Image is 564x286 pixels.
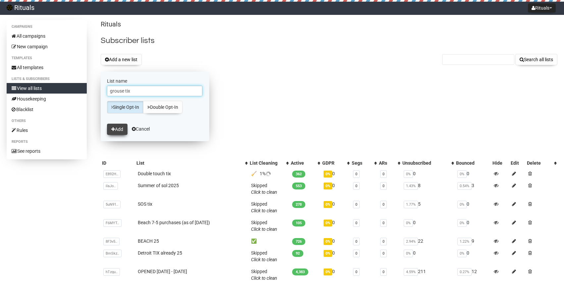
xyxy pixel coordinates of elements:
[7,146,87,156] a: See reports
[350,158,378,168] th: Segs: No sort applied, activate to apply an ascending sort
[379,160,395,166] div: ARs
[401,198,455,217] td: 5
[292,268,308,275] span: 4,383
[107,101,143,113] a: Single Opt-In
[321,235,350,247] td: 0
[7,5,13,11] img: 2.png
[292,183,305,189] span: 553
[292,220,305,226] span: 105
[378,158,401,168] th: ARs: No sort applied, activate to apply an ascending sort
[404,170,413,178] span: 0%
[404,219,413,227] span: 0%
[355,270,357,274] a: 0
[355,251,357,256] a: 0
[322,160,344,166] div: GDPR
[7,75,87,83] li: Lists & subscribers
[321,158,350,168] th: GDPR: No sort applied, activate to apply an ascending sort
[103,250,122,257] span: BmSkz..
[138,238,159,244] a: BEACH 25
[491,158,510,168] th: Hide: No sort applied, sorting is disabled
[7,54,87,62] li: Templates
[324,238,332,245] span: 0%
[355,184,357,188] a: 0
[103,238,120,245] span: 8F3v5..
[511,160,524,166] div: Edit
[515,54,557,65] button: Search all lists
[455,168,491,180] td: 0
[324,268,332,275] span: 0%
[383,270,385,274] a: 0
[7,23,87,31] li: Campaigns
[355,172,357,176] a: 0
[404,250,413,257] span: 0%
[321,168,350,180] td: 0
[251,226,277,232] a: Click to clean
[383,172,385,176] a: 0
[528,3,556,13] button: Rituals
[248,168,289,180] td: 🧹 1%
[401,247,455,266] td: 0
[143,101,182,113] a: Double Opt-In
[103,170,121,178] span: E892H..
[321,198,350,217] td: 0
[101,54,142,65] button: Add a new list
[455,198,491,217] td: 0
[383,202,385,207] a: 0
[101,158,135,168] th: ID: No sort applied, sorting is disabled
[457,201,467,208] span: 0%
[456,160,490,166] div: Bounced
[107,86,202,96] input: The name of your new list
[455,266,491,284] td: 12
[101,35,557,47] h2: Subscriber lists
[7,31,87,41] a: All campaigns
[251,189,277,195] a: Click to clean
[455,180,491,198] td: 3
[457,238,472,245] span: 1.22%
[383,251,385,256] a: 0
[324,201,332,208] span: 0%
[455,247,491,266] td: 0
[138,269,187,274] a: OPENED [DATE] - [DATE]
[251,269,277,281] span: Skipped
[292,238,305,245] span: 726
[102,160,134,166] div: ID
[492,160,508,166] div: Hide
[248,158,289,168] th: List Cleaning: No sort applied, activate to apply an ascending sort
[251,208,277,213] a: Click to clean
[101,20,557,29] p: Rituals
[7,104,87,115] a: Blacklist
[7,94,87,104] a: Housekeeping
[135,158,248,168] th: List: No sort applied, activate to apply an ascending sort
[455,217,491,235] td: 0
[457,250,467,257] span: 0%
[401,168,455,180] td: 0
[404,268,418,276] span: 4.59%
[457,268,472,276] span: 0.27%
[7,41,87,52] a: New campaign
[248,235,289,247] td: ✅
[404,238,418,245] span: 2.94%
[321,180,350,198] td: 0
[527,160,551,166] div: Delete
[7,62,87,73] a: All templates
[352,160,371,166] div: Segs
[509,158,525,168] th: Edit: No sort applied, sorting is disabled
[402,160,448,166] div: Unsubscribed
[103,268,120,276] span: hTzqu..
[292,201,305,208] span: 278
[526,158,557,168] th: Delete: No sort applied, activate to apply an ascending sort
[138,250,182,256] a: Detroit TIX already 25
[383,184,385,188] a: 0
[355,202,357,207] a: 0
[455,235,491,247] td: 9
[266,171,271,177] img: loader.gif
[383,239,385,244] a: 0
[103,182,118,190] span: ilaJo..
[321,266,350,284] td: 0
[292,171,305,178] span: 362
[7,125,87,136] a: Rules
[289,158,321,168] th: Active: No sort applied, activate to apply an ascending sort
[103,219,122,227] span: F6MYT..
[138,201,152,207] a: SOS tix
[324,183,332,189] span: 0%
